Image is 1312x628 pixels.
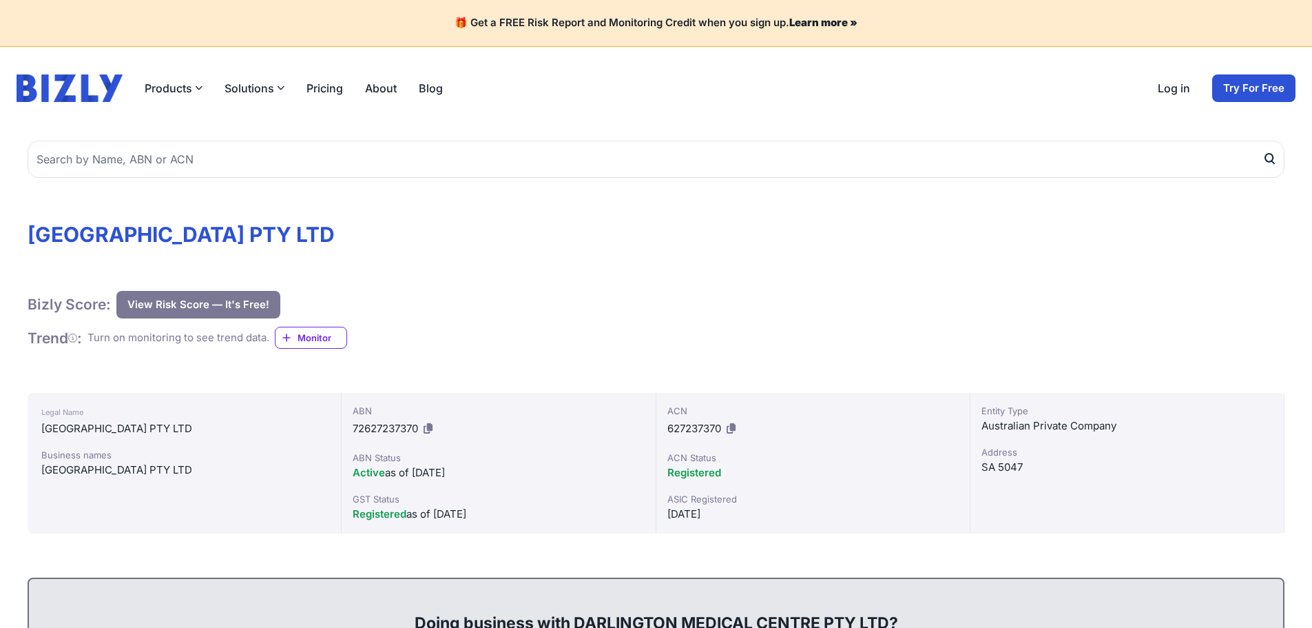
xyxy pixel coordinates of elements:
[981,418,1273,434] div: Australian Private Company
[353,451,644,465] div: ABN Status
[28,141,1284,178] input: Search by Name, ABN or ACN
[1158,80,1190,97] a: Log in
[981,404,1273,418] div: Entity Type
[667,422,721,435] span: 627237370
[365,80,397,97] a: About
[17,17,1295,30] h4: 🎁 Get a FREE Risk Report and Monitoring Credit when you sign up.
[419,80,443,97] a: Blog
[981,445,1273,459] div: Address
[298,331,346,345] span: Monitor
[353,466,385,479] span: Active
[28,295,111,314] h1: Bizly Score:
[41,421,327,437] div: [GEOGRAPHIC_DATA] PTY LTD
[353,422,418,435] span: 72627237370
[353,404,644,418] div: ABN
[87,330,269,346] div: Turn on monitoring to see trend data.
[41,404,327,421] div: Legal Name
[41,462,327,478] div: [GEOGRAPHIC_DATA] PTY LTD
[981,459,1273,476] div: SA 5047
[225,80,284,97] button: Solutions
[667,404,959,418] div: ACN
[275,327,347,349] a: Monitor
[28,222,1284,247] h1: [GEOGRAPHIC_DATA] PTY LTD
[667,451,959,465] div: ACN Status
[41,448,327,462] div: Business names
[667,492,959,506] div: ASIC Registered
[28,329,82,347] h1: Trend :
[145,80,202,97] button: Products
[353,506,644,523] div: as of [DATE]
[789,16,857,29] a: Learn more »
[667,466,721,479] span: Registered
[353,465,644,481] div: as of [DATE]
[667,506,959,523] div: [DATE]
[116,291,280,318] button: View Risk Score — It's Free!
[1212,74,1295,102] a: Try For Free
[306,80,343,97] a: Pricing
[353,492,644,506] div: GST Status
[353,507,406,520] span: Registered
